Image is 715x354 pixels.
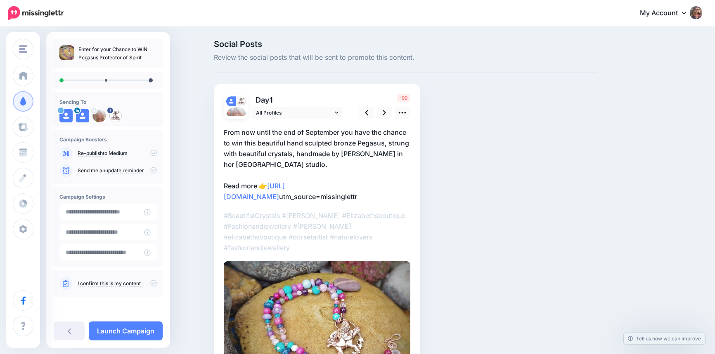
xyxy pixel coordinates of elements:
span: Social Posts [214,40,597,48]
a: My Account [632,3,703,23]
span: -99 [397,94,410,102]
img: 416000054_833754782093805_3378606402551713500_n-bsa154571.jpg [236,96,246,106]
img: menu.png [19,45,27,53]
img: user_default_image.png [59,109,73,122]
span: Review the social posts that will be sent to promote this content. [214,52,597,63]
img: 416000054_833754782093805_3378606402551713500_n-bsa154571.jpg [109,109,122,122]
img: Missinglettr [8,6,64,20]
h4: Campaign Boosters [59,136,157,143]
p: Send me an [78,167,157,174]
h4: Sending To [59,99,157,105]
img: 4b32a28d8f314ad438b65d60fcbd2d0e_thumb.jpg [59,45,74,60]
img: user_default_image.png [226,96,236,106]
a: I confirm this is my content [78,280,141,287]
img: ACg8ocIItpYAggqCbx6VYXN5tdamGL_Fhn_V6AAPUNdtv8VkzcvINPgs96-c-89235.png [92,109,106,122]
img: user_default_image.png [76,109,89,122]
p: Day [252,94,344,106]
a: update reminder [105,167,144,174]
a: All Profiles [252,107,343,119]
p: Enter for your Chance to WIN Pegasus Protector of Spirit [78,45,157,62]
p: #BeautifulCrystals #[PERSON_NAME] #Elizabethsboutique #Fashionandjewellery #[PERSON_NAME] #elizab... [224,210,410,253]
a: Tell us how we can improve [624,333,705,344]
p: to Medium [78,150,157,157]
p: From now until the end of September you have the chance to win this beautiful hand sculpted bronz... [224,127,410,202]
span: 1 [270,96,273,104]
span: All Profiles [256,108,333,117]
img: ACg8ocIItpYAggqCbx6VYXN5tdamGL_Fhn_V6AAPUNdtv8VkzcvINPgs96-c-89235.png [226,106,246,126]
a: Re-publish [78,150,103,157]
h4: Campaign Settings [59,194,157,200]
